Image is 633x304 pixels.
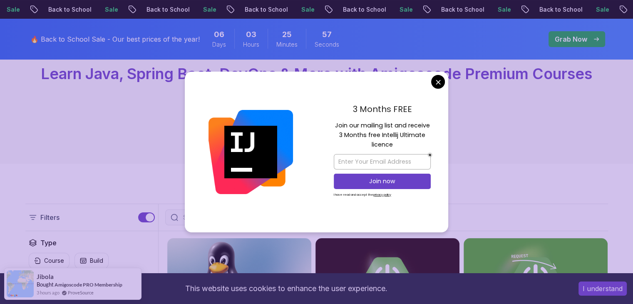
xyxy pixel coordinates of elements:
p: Filters [40,212,60,222]
span: Learn Java, Spring Boot, DevOps & More with Amigoscode Premium Courses [41,65,592,83]
div: This website uses cookies to enhance the user experience. [6,279,566,298]
button: Accept cookies [578,282,627,296]
button: Course [29,253,70,269]
p: Back to School [336,5,393,14]
p: Sale [393,5,420,14]
span: Bought [37,281,54,288]
span: 25 Minutes [282,29,292,40]
p: Sale [589,5,616,14]
input: Search Java, React, Spring boot ... [181,213,360,222]
span: Minutes [276,40,298,49]
p: Sale [491,5,518,14]
a: Amigoscode PRO Membership [55,282,122,288]
p: Build [90,257,103,265]
p: Course [44,257,64,265]
p: 🔥 Back to School Sale - Our best prices of the year! [30,34,200,44]
span: 57 Seconds [322,29,332,40]
h2: Type [40,238,57,248]
p: Sale [196,5,223,14]
p: Back to School [42,5,98,14]
span: Jibola [37,273,54,280]
span: 6 Days [214,29,224,40]
span: 3 hours ago [37,289,60,296]
p: Master in-demand skills like Java, Spring Boot, DevOps, React, and more through hands-on, expert-... [177,89,457,124]
span: Seconds [315,40,339,49]
p: Back to School [140,5,196,14]
span: 3 Hours [246,29,256,40]
span: Days [212,40,226,49]
img: provesource social proof notification image [7,270,34,297]
p: Back to School [533,5,589,14]
button: Build [74,253,109,269]
p: Grab Now [555,34,587,44]
p: Sale [98,5,125,14]
p: Back to School [434,5,491,14]
p: Back to School [238,5,295,14]
span: Hours [243,40,259,49]
a: ProveSource [68,289,94,296]
p: Sale [295,5,321,14]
